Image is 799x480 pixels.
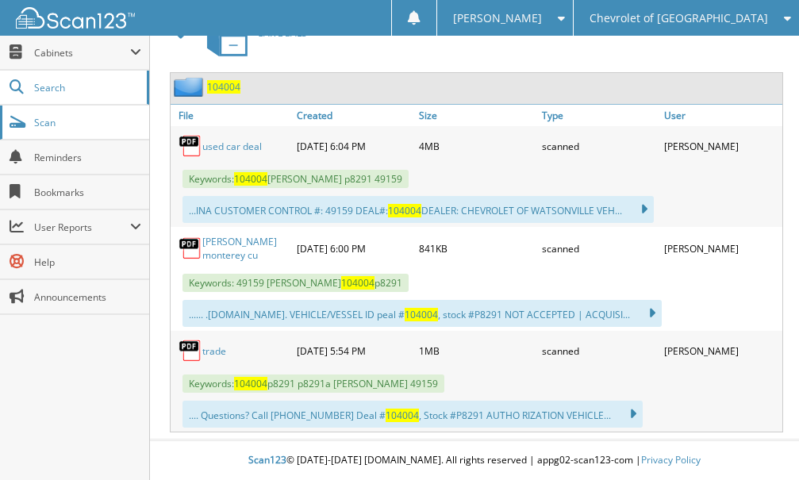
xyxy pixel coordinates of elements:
div: [PERSON_NAME] [660,335,782,367]
span: Keywords: p8291 p8291a [PERSON_NAME] 49159 [182,374,444,393]
div: [DATE] 6:00 PM [293,231,415,266]
span: Search [34,81,139,94]
a: Type [538,105,660,126]
div: scanned [538,231,660,266]
a: File [171,105,293,126]
a: 104004 [207,80,240,94]
a: User [660,105,782,126]
span: User Reports [34,221,130,234]
a: trade [202,344,226,358]
span: Scan [34,116,141,129]
div: [DATE] 5:54 PM [293,335,415,367]
a: Size [415,105,537,126]
span: Bookmarks [34,186,141,199]
span: 104004 [234,377,267,390]
span: Reminders [34,151,141,164]
div: ...... .[DOMAIN_NAME]. VEHICLE/VESSEL ID peal # , stock #P8291 NOT ACCEPTED | ACQUISI... [182,300,662,327]
span: Cabinets [34,46,130,60]
div: [DATE] 6:04 PM [293,130,415,162]
div: [PERSON_NAME] [660,231,782,266]
a: Created [293,105,415,126]
img: PDF.png [179,134,202,158]
div: scanned [538,130,660,162]
div: ...INA CUSTOMER CONTROL #: 49159 DEAL#: DEALER: CHEVROLET OF WATSONVILLE VEH... [182,196,654,223]
span: Keywords: [PERSON_NAME] p8291 49159 [182,170,409,188]
div: scanned [538,335,660,367]
span: Keywords: 49159 [PERSON_NAME] p8291 [182,274,409,292]
img: PDF.png [179,236,202,260]
span: Scan123 [248,453,286,467]
span: Announcements [34,290,141,304]
span: Chevrolet of [GEOGRAPHIC_DATA] [590,13,768,23]
span: 104004 [341,276,375,290]
span: 104004 [405,308,438,321]
a: [PERSON_NAME] monterey cu [202,235,289,262]
div: 1MB [415,335,537,367]
img: PDF.png [179,339,202,363]
div: 4MB [415,130,537,162]
a: used car deal [202,140,262,153]
div: © [DATE]-[DATE] [DOMAIN_NAME]. All rights reserved | appg02-scan123-com | [150,441,799,480]
img: folder2.png [174,77,207,97]
span: [PERSON_NAME] [453,13,542,23]
a: Privacy Policy [641,453,701,467]
img: scan123-logo-white.svg [16,7,135,29]
span: Help [34,255,141,269]
span: 104004 [234,172,267,186]
iframe: Chat Widget [720,404,799,480]
span: 104004 [388,204,421,217]
div: [PERSON_NAME] [660,130,782,162]
span: 104004 [386,409,419,422]
div: 841KB [415,231,537,266]
div: .... Questions? Call [PHONE_NUMBER] Deal # , Stock #P8291 AUTHO RIZATION VEHICLE... [182,401,643,428]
